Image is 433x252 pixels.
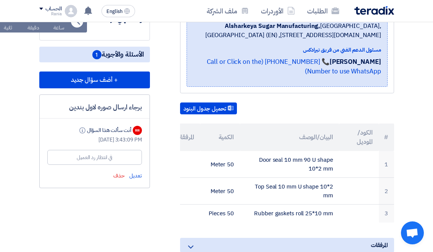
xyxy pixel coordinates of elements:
th: المرفقات [161,124,200,151]
button: English [101,5,135,17]
td: 2 [379,178,394,205]
td: 3 [379,205,394,223]
th: # [379,124,394,151]
th: الكمية [200,124,240,151]
div: ساعة [53,24,64,32]
div: في انتظار رد العميل [77,153,112,161]
span: حذف [113,172,125,180]
td: 50 Pieces [200,205,240,223]
div: برجاء ارسال صوره لاول بندين [47,102,142,112]
th: البيان/الوصف [240,124,339,151]
th: الكود/الموديل [339,124,379,151]
div: [DATE] 3:43:09 PM [47,136,142,144]
button: تحميل جدول البنود [180,102,237,115]
img: profile_test.png [65,5,77,17]
div: ثانية [4,24,13,32]
div: Open chat [401,221,424,244]
td: 50 Meter [200,151,240,178]
td: 1 [379,151,394,178]
div: دقيقة [27,24,39,32]
div: الحساب [45,6,62,12]
td: Top Seal 10 mm U shape 10*2 mm [240,178,339,205]
img: Teradix logo [354,6,394,15]
span: English [106,9,122,14]
div: أنت سألت هذا السؤال [78,126,131,134]
div: RR [133,126,142,135]
a: 📞 [PHONE_NUMBER] (Call or Click on the Number to use WhatsApp) [207,57,381,76]
a: الطلبات [301,2,345,20]
b: Alsharkeya Sugar Manufacturing, [225,21,320,31]
strong: [PERSON_NAME] [330,57,381,67]
td: 50 Meter [200,178,240,205]
a: ملف الشركة [201,2,255,20]
button: + أضف سؤال جديد [39,72,150,88]
span: 1 [92,50,101,59]
span: تعديل [129,172,142,180]
td: Door seal 10 mm 90 U shape 10*2 mm [240,151,339,178]
div: مسئول الدعم الفني من فريق تيرادكس [193,46,381,54]
a: الأوردرات [255,2,301,20]
span: الأسئلة والأجوبة [92,50,144,59]
div: Rania [39,12,62,16]
td: Rubber gaskets roll 25*10 mm [240,205,339,223]
span: المرفقات [371,241,388,249]
span: [GEOGRAPHIC_DATA], [GEOGRAPHIC_DATA] (EN) ,[STREET_ADDRESS][DOMAIN_NAME] [193,21,381,40]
